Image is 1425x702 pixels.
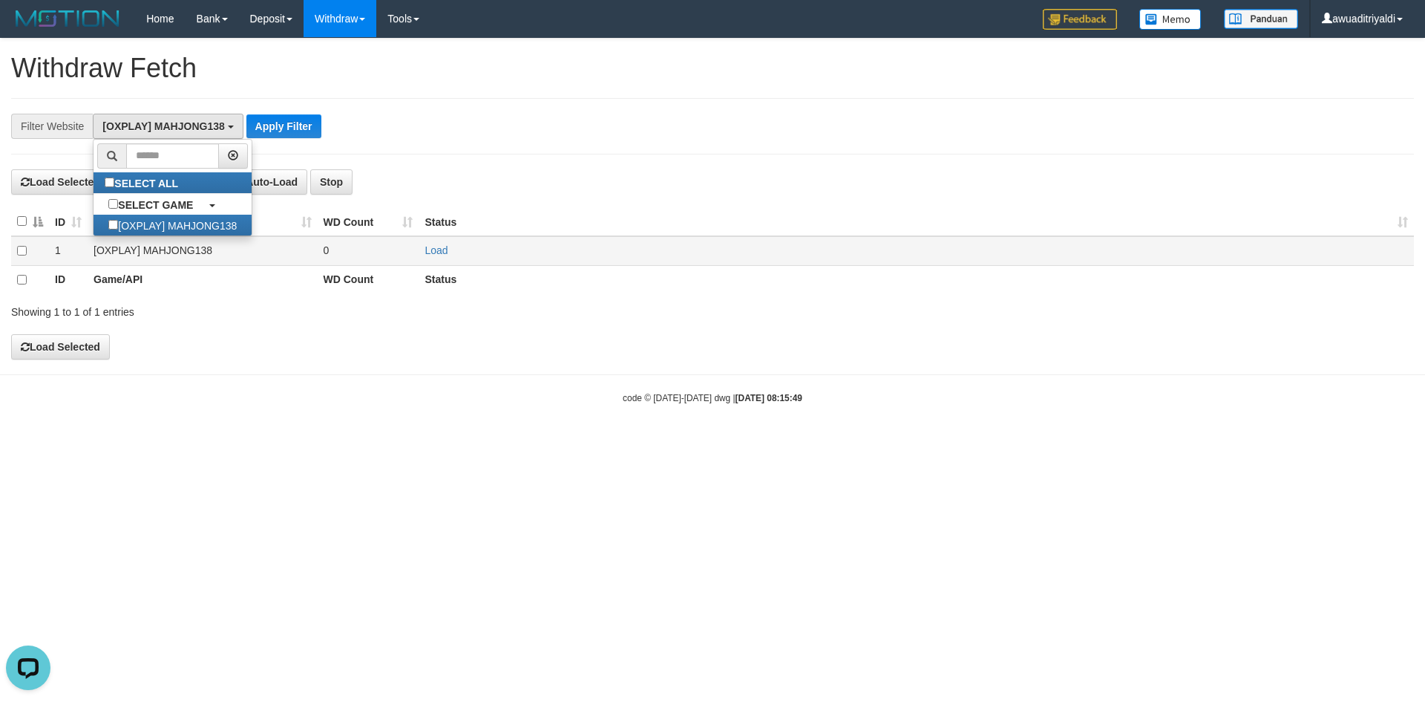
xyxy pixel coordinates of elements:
div: Filter Website [11,114,93,139]
input: SELECT GAME [108,199,118,209]
th: Game/API: activate to sort column ascending [88,207,318,236]
td: [OXPLAY] MAHJONG138 [88,236,318,266]
img: MOTION_logo.png [11,7,124,30]
img: panduan.png [1224,9,1298,29]
img: Button%20Memo.svg [1139,9,1202,30]
small: code © [DATE]-[DATE] dwg | [623,393,802,403]
td: 1 [49,236,88,266]
img: Feedback.jpg [1043,9,1117,30]
button: Load Selected [11,169,110,195]
a: Load [425,244,448,256]
button: Stop [310,169,353,195]
label: SELECT ALL [94,172,193,193]
th: Status [419,265,1414,294]
a: SELECT GAME [94,194,252,215]
strong: [DATE] 08:15:49 [736,393,802,403]
div: Showing 1 to 1 of 1 entries [11,299,583,319]
label: [OXPLAY] MAHJONG138 [94,215,252,235]
h1: Withdraw Fetch [11,53,1414,83]
th: ID: activate to sort column ascending [49,207,88,236]
button: Apply Filter [246,114,321,138]
button: Open LiveChat chat widget [6,6,50,51]
span: [OXPLAY] MAHJONG138 [102,120,224,132]
input: SELECT ALL [105,178,114,187]
th: ID [49,265,88,294]
input: [OXPLAY] MAHJONG138 [108,220,118,230]
th: WD Count: activate to sort column ascending [318,207,419,236]
button: Load Selected [11,334,110,360]
th: Game/API [88,265,318,294]
th: Status: activate to sort column ascending [419,207,1414,236]
b: SELECT GAME [118,199,193,211]
button: Run Auto-Load [205,169,308,195]
span: 0 [324,244,330,256]
th: WD Count [318,265,419,294]
button: [OXPLAY] MAHJONG138 [93,114,243,139]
